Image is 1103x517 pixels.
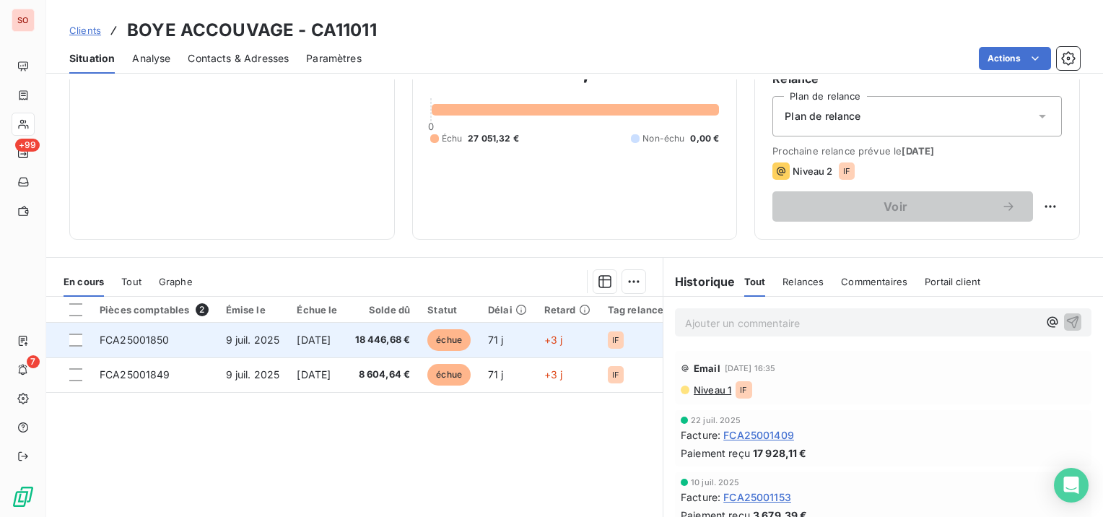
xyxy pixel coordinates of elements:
div: Échue le [297,304,337,316]
span: échue [427,364,471,386]
span: Prochaine relance prévue le [772,145,1062,157]
span: 2 [196,303,209,316]
span: 22 juil. 2025 [691,416,741,425]
span: Échu [442,132,463,145]
span: 8 604,64 € [355,368,411,382]
span: IF [740,386,747,394]
span: FCA25001153 [723,490,791,505]
span: 10 juil. 2025 [691,478,739,487]
img: Logo LeanPay [12,485,35,508]
span: Contacts & Adresses [188,51,289,66]
span: Graphe [159,276,193,287]
h3: BOYE ACCOUVAGE - CA11011 [127,17,377,43]
span: IF [612,336,619,344]
div: Pièces comptables [100,303,209,316]
span: Portail client [925,276,980,287]
div: SO [12,9,35,32]
span: 7 [27,355,40,368]
div: Statut [427,304,471,316]
span: 9 juil. 2025 [226,368,280,381]
div: Open Intercom Messenger [1054,468,1089,503]
span: Facture : [681,490,720,505]
div: Tag relance [608,304,681,316]
span: Clients [69,25,101,36]
div: Retard [544,304,590,316]
span: 18 446,68 € [355,333,411,347]
span: FCA25001849 [100,368,170,381]
button: Voir [772,191,1033,222]
span: FCA25001409 [723,427,794,443]
a: Clients [69,23,101,38]
span: Non-échu [642,132,684,145]
span: Commentaires [841,276,907,287]
span: 71 j [488,334,504,346]
span: Tout [121,276,141,287]
span: IF [843,167,850,175]
span: Niveau 2 [793,165,832,177]
span: 9 juil. 2025 [226,334,280,346]
span: 0 [428,121,434,132]
div: Délai [488,304,527,316]
span: FCA25001850 [100,334,170,346]
span: Paiement reçu [681,446,750,461]
button: Actions [979,47,1051,70]
span: Paramètres [306,51,362,66]
span: 0,00 € [690,132,719,145]
span: [DATE] [297,334,331,346]
span: En cours [64,276,104,287]
span: Relances [782,276,824,287]
span: [DATE] [902,145,934,157]
span: +3 j [544,368,563,381]
span: Analyse [132,51,170,66]
span: 71 j [488,368,504,381]
span: Voir [790,201,1001,212]
span: Email [694,362,720,374]
div: Solde dû [355,304,411,316]
span: 27 051,32 € [468,132,519,145]
span: 17 928,11 € [753,446,807,461]
span: +99 [15,139,40,152]
span: IF [612,370,619,379]
span: échue [427,329,471,351]
div: Émise le [226,304,280,316]
span: Plan de relance [785,109,860,123]
span: Situation [69,51,115,66]
span: Facture : [681,427,720,443]
span: +3 j [544,334,563,346]
span: Tout [744,276,766,287]
span: Niveau 1 [692,384,731,396]
span: [DATE] [297,368,331,381]
h6: Historique [663,273,736,290]
span: [DATE] 16:35 [725,364,776,373]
